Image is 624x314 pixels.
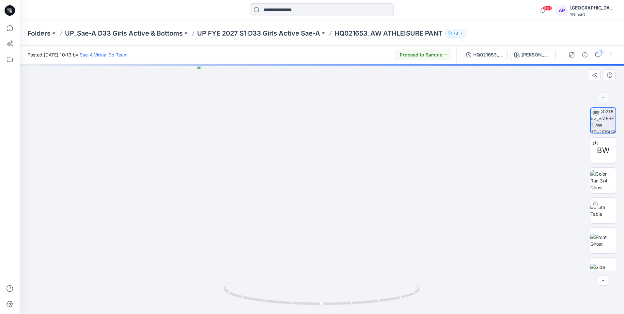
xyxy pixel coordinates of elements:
[570,4,616,12] div: [GEOGRAPHIC_DATA]
[593,50,603,60] button: 1
[597,145,610,156] span: BW
[556,5,568,16] div: AP
[590,170,616,191] img: Color Run 3/4 Ghost
[65,29,183,38] a: UP_Sae-A D33 Girls Active & Bottoms
[445,29,466,38] button: 73
[590,204,616,217] img: Turn Table
[590,264,616,277] img: Side Ghost
[570,12,616,17] div: Walmart
[522,51,552,58] div: [PERSON_NAME]-PINK CANDY
[335,29,443,38] p: HQ021653_AW ATHLEISURE PANT
[542,6,552,11] span: 99+
[453,30,458,37] p: 73
[27,51,128,58] span: Posted [DATE] 10:13 by
[580,50,590,60] button: Details
[80,52,128,57] a: Sae-A Virtual 3d Team
[27,29,51,38] a: Folders
[598,49,604,55] div: 1
[510,50,556,60] button: [PERSON_NAME]-PINK CANDY
[590,234,616,247] img: Front Ghost
[197,29,320,38] a: UP FYE 2027 S1 D33 Girls Active Sae-A
[473,51,503,58] div: HQ021653_SIZESET_MIRABELLA
[591,108,616,133] img: HQ021653_SIZESET_AW ATHLEISURE PANT_SaeA_081525_MIRABELLA
[462,50,507,60] button: HQ021653_SIZESET_MIRABELLA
